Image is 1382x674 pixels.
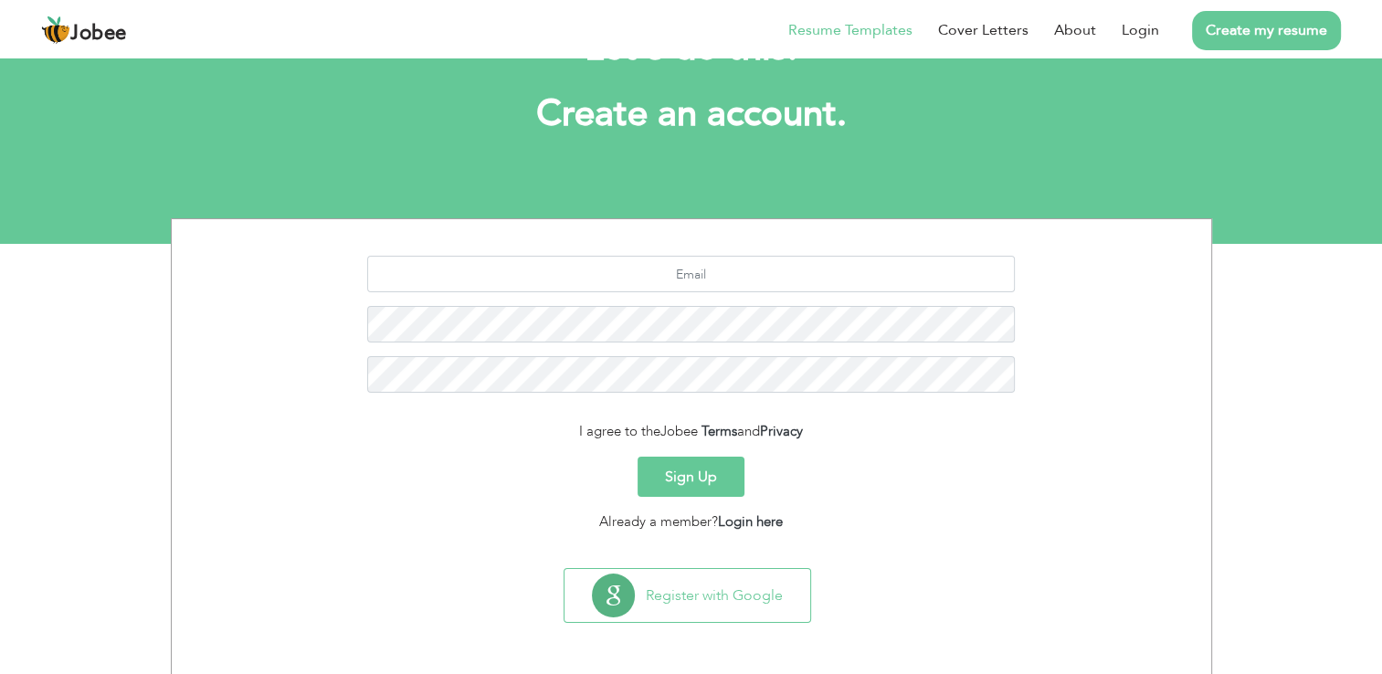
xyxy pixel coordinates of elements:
a: Login here [718,512,783,531]
a: Terms [702,422,737,440]
input: Email [367,256,1015,292]
button: Register with Google [564,569,810,622]
img: jobee.io [41,16,70,45]
span: Jobee [70,24,127,44]
div: I agree to the and [185,421,1197,442]
a: Privacy [760,422,803,440]
span: Jobee [660,422,698,440]
button: Sign Up [638,457,744,497]
a: Jobee [41,16,127,45]
a: Resume Templates [788,19,913,41]
h1: Create an account. [198,90,1185,138]
h2: Let's do this! [198,25,1185,72]
a: Create my resume [1192,11,1341,50]
div: Already a member? [185,511,1197,532]
a: Login [1122,19,1159,41]
a: About [1054,19,1096,41]
a: Cover Letters [938,19,1029,41]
